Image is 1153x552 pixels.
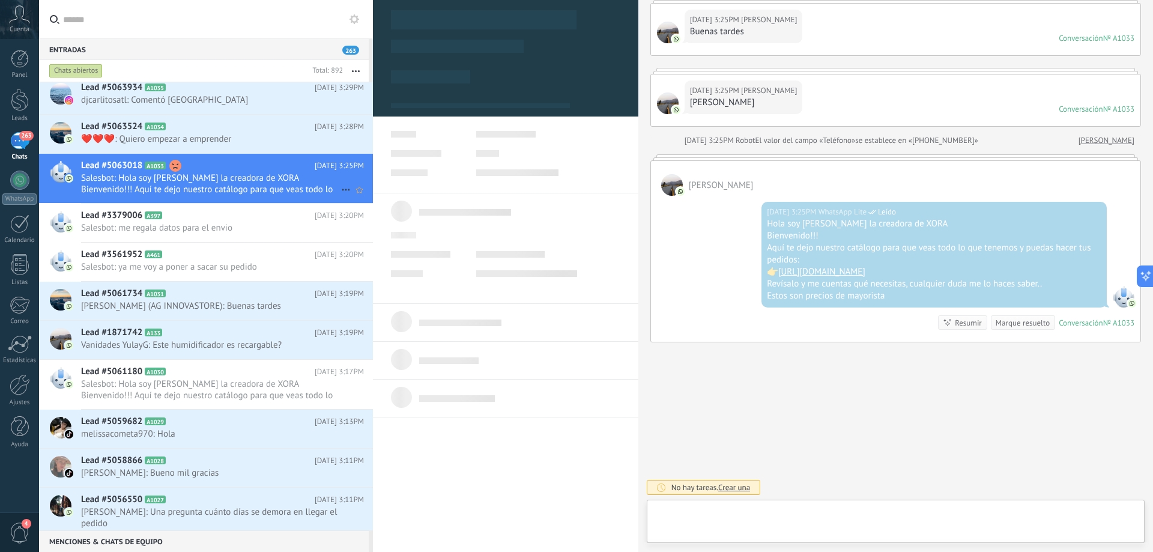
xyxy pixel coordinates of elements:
[2,441,37,449] div: Ayuda
[39,243,373,281] a: Lead #3561952 A461 [DATE] 3:20PM Salesbot: ya me voy a poner a sacar su pedido
[690,26,797,38] div: Buenas tardes
[65,135,73,144] img: com.amocrm.amocrmwa.svg
[1103,318,1134,328] div: № A1033
[672,35,680,43] img: com.amocrm.amocrmwa.svg
[81,160,142,172] span: Lead #5063018
[39,204,373,242] a: Lead #3379006 A397 [DATE] 3:20PM Salesbot: me regala datos para el envio
[39,154,373,203] a: Lead #5063018 A1033 [DATE] 3:25PM Salesbot: Hola soy [PERSON_NAME] la creadora de XORA Bienvenido...
[145,123,166,130] span: A1034
[689,180,754,191] span: Leidy Jholany
[2,153,37,161] div: Chats
[996,317,1050,329] div: Marque resuelto
[145,368,166,375] span: A1030
[39,321,373,359] a: Lead #1871742 A133 [DATE] 3:19PM Vanidades YulayG: Este humidificador es recargable?
[718,482,750,493] span: Crear una
[81,300,341,312] span: [PERSON_NAME] (AG INNOVASTORE): Buenas tardes
[736,135,755,145] span: Robot
[81,249,142,261] span: Lead #3561952
[2,318,37,326] div: Correo
[39,38,369,60] div: Entradas
[1128,299,1136,308] img: com.amocrm.amocrmwa.svg
[778,266,865,278] a: [URL][DOMAIN_NAME]
[65,96,73,105] img: instagram.svg
[315,121,364,133] span: [DATE] 3:28PM
[2,399,37,407] div: Ajustes
[81,121,142,133] span: Lead #5063524
[65,263,73,271] img: com.amocrm.amocrmwa.svg
[145,290,166,297] span: A1031
[145,496,166,503] span: A1027
[685,135,736,147] div: [DATE] 3:25PM
[81,82,142,94] span: Lead #5063934
[65,302,73,311] img: com.amocrm.amocrmwa.svg
[10,26,29,34] span: Cuenta
[2,115,37,123] div: Leads
[81,494,142,506] span: Lead #5056550
[2,71,37,79] div: Panel
[767,206,818,218] div: [DATE] 3:25PM
[81,378,341,401] span: Salesbot: Hola soy [PERSON_NAME] la creadora de XORA Bienvenido!!! Aquí te dejo nuestro catálogo ...
[661,174,683,196] span: Leidy Jholany
[39,282,373,320] a: Lead #5061734 A1031 [DATE] 3:19PM [PERSON_NAME] (AG INNOVASTORE): Buenas tardes
[741,85,797,97] span: Leidy Jholany
[315,366,364,378] span: [DATE] 3:17PM
[657,22,679,43] span: Leidy Jholany
[1059,318,1103,328] div: Conversación
[307,65,343,77] div: Total: 892
[145,329,162,336] span: A133
[676,187,685,196] img: com.amocrm.amocrmwa.svg
[955,317,982,329] div: Resumir
[2,357,37,365] div: Estadísticas
[39,76,373,114] a: Lead #5063934 A1035 [DATE] 3:29PM djcarlitosatl: Comentó [GEOGRAPHIC_DATA]
[741,14,797,26] span: Leidy Jholany
[19,131,33,141] span: 263
[81,366,142,378] span: Lead #5061180
[81,94,341,106] span: djcarlitosatl: Comentó [GEOGRAPHIC_DATA]
[145,417,166,425] span: A1029
[315,210,364,222] span: [DATE] 3:20PM
[315,249,364,261] span: [DATE] 3:20PM
[819,206,867,218] span: WhatsApp Lite
[81,133,341,145] span: ❤️❤️❤️: Quiero empezar a emprender
[657,93,679,114] span: Leidy Jholany
[755,135,856,147] span: El valor del campo «Teléfono»
[1113,286,1134,308] span: WhatsApp Lite
[81,172,341,195] span: Salesbot: Hola soy [PERSON_NAME] la creadora de XORA Bienvenido!!! Aquí te dejo nuestro catálogo ...
[767,218,1101,230] div: Hola soy [PERSON_NAME] la creadora de XORA
[39,488,373,537] a: Lead #5056550 A1027 [DATE] 3:11PM [PERSON_NAME]: Una pregunta cuánto días se demora en llegar el ...
[39,449,373,487] a: Lead #5058866 A1028 [DATE] 3:11PM [PERSON_NAME]: Bueno mil gracias
[767,290,1101,302] div: Estos son precios de mayorista
[81,428,341,440] span: melissacometa970: Hola
[2,279,37,287] div: Listas
[81,222,341,234] span: Salesbot: me regala datos para el envio
[65,341,73,350] img: com.amocrm.amocrmwa.svg
[65,430,73,438] img: tiktok_kommo.svg
[690,85,741,97] div: [DATE] 3:25PM
[767,266,1101,278] div: 👉
[65,508,73,517] img: com.amocrm.amocrmwa.svg
[145,211,162,219] span: A397
[315,327,364,339] span: [DATE] 3:19PM
[65,174,73,183] img: com.amocrm.amocrmwa.svg
[145,162,166,169] span: A1033
[315,160,364,172] span: [DATE] 3:25PM
[39,530,369,552] div: Menciones & Chats de equipo
[343,60,369,82] button: Más
[145,456,166,464] span: A1028
[767,230,1101,242] div: Bienvenido!!!
[855,135,978,147] span: se establece en «[PHONE_NUMBER]»
[65,224,73,232] img: com.amocrm.amocrmwa.svg
[767,278,1101,290] div: Revísalo y me cuentas qué necesitas, cualquier duda me lo haces saber..
[81,416,142,428] span: Lead #5059682
[81,288,142,300] span: Lead #5061734
[81,339,341,351] span: Vanidades YulayG: Este humidificador es recargable?
[81,455,142,467] span: Lead #5058866
[81,210,142,222] span: Lead #3379006
[671,482,751,493] div: No hay tareas.
[315,82,364,94] span: [DATE] 3:29PM
[690,97,797,109] div: [PERSON_NAME]
[39,115,373,153] a: Lead #5063524 A1034 [DATE] 3:28PM ❤️❤️❤️: Quiero empezar a emprender
[315,288,364,300] span: [DATE] 3:19PM
[22,519,31,529] span: 4
[81,506,341,529] span: [PERSON_NAME]: Una pregunta cuánto días se demora en llegar el pedido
